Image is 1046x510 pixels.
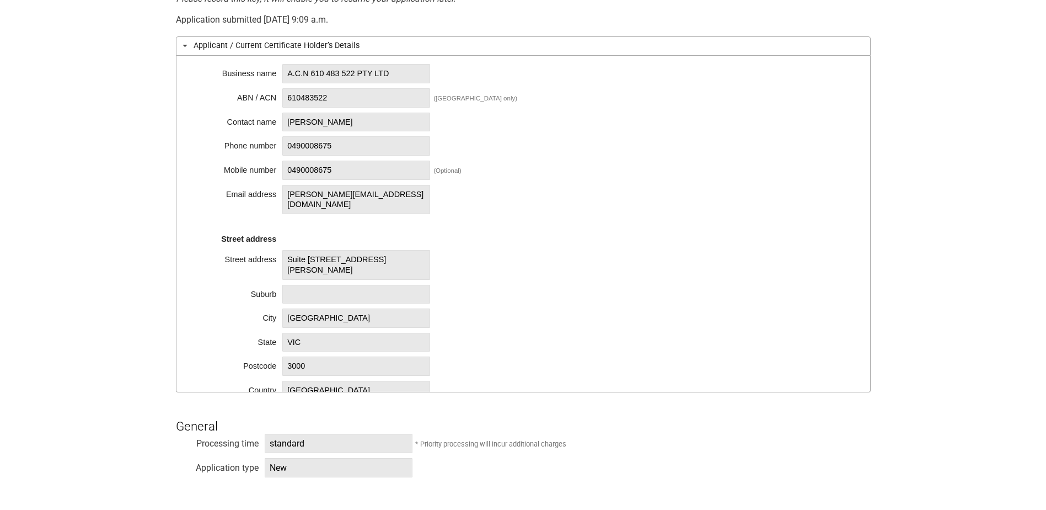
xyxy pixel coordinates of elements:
div: Phone number [194,138,276,149]
small: * Priority processing will incur additional charges [415,440,566,448]
span: A.C.N 610 483 522 PTY LTD [282,64,430,83]
strong: Street address [221,235,276,243]
div: Processing time [176,435,259,447]
span: 0490008675 [282,161,430,180]
div: Postcode [194,358,276,369]
span: standard [265,434,412,453]
h3: General [176,401,871,434]
div: Street address [194,252,276,263]
div: ([GEOGRAPHIC_DATA] only) [433,95,517,102]
div: Application type [176,460,259,471]
span: 610483522 [282,88,430,108]
div: (Optional) [433,167,462,174]
span: [PERSON_NAME][EMAIL_ADDRESS][DOMAIN_NAME] [282,185,430,214]
div: Suburb [194,286,276,297]
div: Contact name [194,114,276,125]
div: Application submitted [DATE] 9:09 a.m. [176,14,871,25]
div: State [194,334,276,346]
span: [GEOGRAPHIC_DATA] [282,309,430,328]
div: City [194,310,276,321]
div: Mobile number [194,162,276,173]
div: ABN / ACN [194,90,276,101]
span: New [265,458,412,477]
span: [GEOGRAPHIC_DATA] [282,381,430,400]
span: VIC [282,333,430,352]
span: 3000 [282,357,430,376]
div: Email address [194,187,276,198]
h3: Applicant / Current Certificate Holder’s Details [176,36,871,56]
div: Business name [194,66,276,77]
span: [PERSON_NAME] [282,113,430,132]
span: 0490008675 [282,136,430,156]
span: Suite [STREET_ADDRESS][PERSON_NAME] [282,250,430,279]
div: Country [194,382,276,394]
